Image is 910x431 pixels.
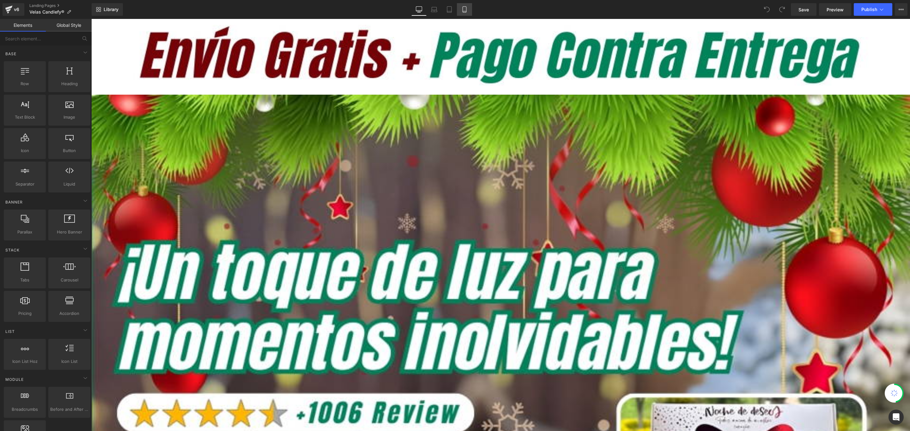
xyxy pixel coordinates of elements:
[3,3,24,16] a: v6
[50,229,88,235] span: Hero Banner
[427,3,442,16] a: Laptop
[50,114,88,121] span: Image
[827,6,844,13] span: Preview
[6,310,44,317] span: Pricing
[761,3,773,16] button: Undo
[6,114,44,121] span: Text Block
[29,3,92,8] a: Landing Pages
[5,376,24,382] span: Module
[50,147,88,154] span: Button
[442,3,457,16] a: Tablet
[6,181,44,187] span: Separator
[5,247,20,253] span: Stack
[50,406,88,413] span: Before and After Images
[889,410,904,425] div: Open Intercom Messenger
[92,3,123,16] a: New Library
[104,7,118,12] span: Library
[5,199,23,205] span: Banner
[29,9,64,15] span: Velas Candlefy®
[457,3,472,16] a: Mobile
[798,6,809,13] span: Save
[776,3,788,16] button: Redo
[50,181,88,187] span: Liquid
[50,277,88,283] span: Carousel
[50,310,88,317] span: Accordion
[6,358,44,365] span: Icon List Hoz
[6,80,44,87] span: Row
[13,5,21,14] div: v6
[5,51,17,57] span: Base
[5,328,15,334] span: List
[854,3,892,16] button: Publish
[50,358,88,365] span: Icon List
[411,3,427,16] a: Desktop
[895,3,907,16] button: More
[6,277,44,283] span: Tabs
[6,229,44,235] span: Parallax
[46,19,92,32] a: Global Style
[6,406,44,413] span: Breadcrumbs
[50,80,88,87] span: Heading
[6,147,44,154] span: Icon
[861,7,877,12] span: Publish
[819,3,851,16] a: Preview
